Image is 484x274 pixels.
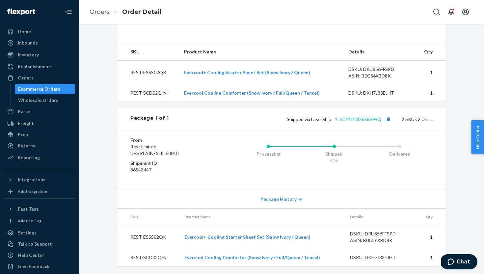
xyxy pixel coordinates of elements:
th: SKU [117,209,179,225]
a: Prep [4,129,75,140]
div: Wholesale Orders [18,97,58,104]
button: Talk to Support [4,239,75,249]
a: Evercool Cooling Comforter (Snow Ivory / Full/Queen / Tencel) [184,90,320,96]
a: Orders [4,73,75,83]
td: 1 [416,84,446,102]
img: Flexport logo [7,9,35,15]
div: DSKU: DKH7J83EJHT [348,90,410,96]
a: Inbounds [4,38,75,48]
button: Fast Tags [4,204,75,214]
button: Copy tracking number [384,115,392,123]
td: REST-SCD02Q-N [117,249,179,266]
th: SKU [117,43,179,61]
a: Ecommerce Orders [15,84,75,94]
a: Add Fast Tag [4,217,75,225]
th: Details [343,43,416,61]
dt: From [130,137,209,143]
div: Orders [18,75,34,81]
dt: Shipment ID [130,160,209,167]
button: Integrations [4,174,75,185]
div: Ecommerce Orders [18,86,60,92]
a: Wholesale Orders [15,95,75,106]
div: 2 SKUs 2 Units [169,115,433,123]
span: Rest Limited DES PLAINES, IL 60018 [130,144,179,156]
td: 1 [417,249,446,266]
div: Replenishments [18,63,53,70]
a: Freight [4,118,75,129]
div: Add Integration [18,189,47,194]
button: Close Navigation [62,5,75,18]
div: Give Feedback [18,263,50,270]
a: Order Detail [122,8,161,15]
a: Add Integration [4,188,75,196]
a: Evercool+ Cooling Starter Sheet Set (Snow Ivory / Queen) [184,70,310,75]
div: Returns [18,142,35,149]
a: Returns [4,140,75,151]
div: Integrations [18,176,45,183]
div: DSKU: DKH7J83EJHT [350,254,412,261]
th: Product Name [179,209,345,225]
div: Talk to Support [18,241,52,247]
a: Replenishments [4,61,75,72]
th: Qty [416,43,446,61]
a: Help Center [4,250,75,260]
div: Prep [18,131,28,138]
div: Home [18,28,31,35]
div: DSKU: DRU856FFSPD [348,66,410,73]
button: Help Center [471,120,484,154]
div: 9/20 [301,158,367,164]
div: Reporting [18,154,40,161]
a: Evercool+ Cooling Starter Sheet Set (Snow Ivory / Queen) [184,234,310,240]
td: REST-SCD02Q-N [117,84,179,102]
div: Inventory [18,51,39,58]
div: ASIN: B0C56XBD8K [350,237,412,244]
th: Qty [417,209,446,225]
button: Open account menu [459,5,472,18]
div: Package 1 of 1 [130,115,169,123]
div: Parcel [18,108,32,115]
div: Settings [18,229,37,236]
iframe: Opens a widget where you can chat to one of our agents [441,254,477,271]
a: Orders [90,8,110,15]
a: Evercool Cooling Comforter (Snow Ivory / Full/Queen / Tencel) [184,255,320,260]
a: Home [4,26,75,37]
th: Product Name [179,43,343,61]
a: 1LSCYM1005G8VWQ [335,116,381,122]
div: Delivered [367,151,433,157]
button: Open Search Box [430,5,443,18]
div: DSKU: DRU856FFSPD [350,230,412,237]
div: Help Center [18,252,44,259]
div: Freight [18,120,34,127]
td: REST-ESSS02QK [117,225,179,249]
ol: breadcrumbs [84,2,167,22]
div: Inbounds [18,40,38,46]
button: Open notifications [444,5,458,18]
span: Package History [260,196,297,202]
a: Inventory [4,49,75,60]
div: ASIN: B0C56XBD8K [348,73,410,79]
td: REST-ESSS02QK [117,61,179,85]
dd: 86543447 [130,167,209,173]
a: Settings [4,228,75,238]
td: 1 [417,225,446,249]
button: Give Feedback [4,261,75,272]
td: 1 [416,61,446,85]
a: Reporting [4,152,75,163]
a: Parcel [4,106,75,117]
div: Processing [235,151,301,157]
div: Fast Tags [18,206,39,212]
div: Shipped [301,151,367,157]
div: Add Fast Tag [18,218,41,224]
span: Shipped via LaserShip [287,116,392,122]
th: Details [345,209,417,225]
